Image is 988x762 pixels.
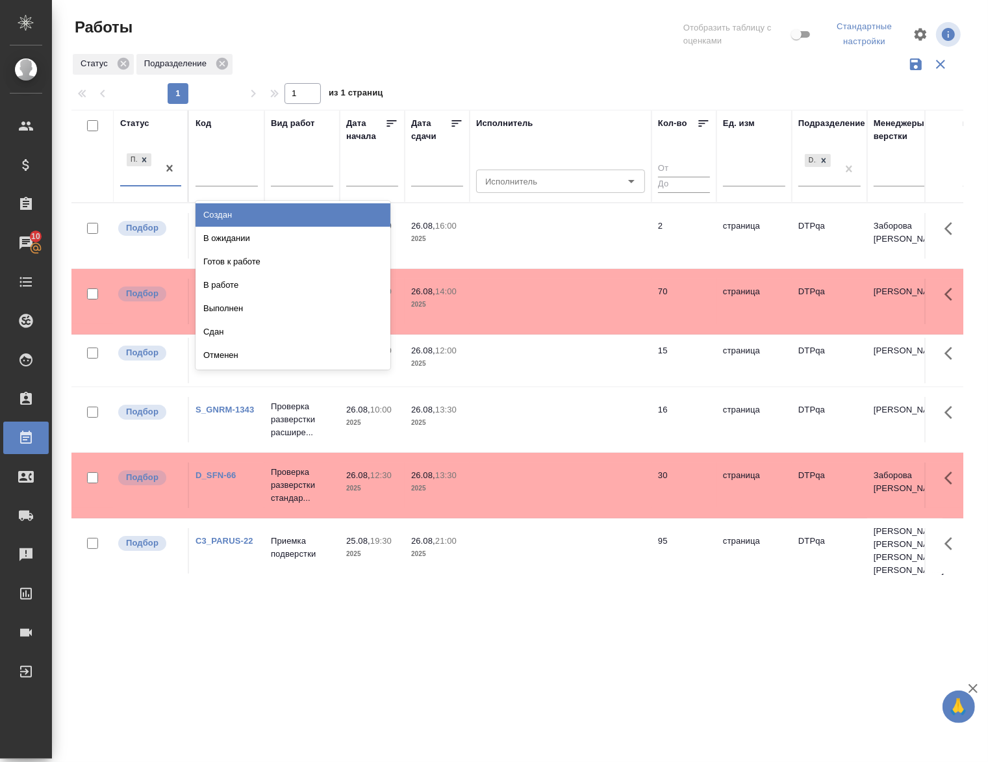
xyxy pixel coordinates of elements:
[874,525,936,577] p: [PERSON_NAME] [PERSON_NAME], [PERSON_NAME] [PERSON_NAME]
[117,285,181,303] div: Можно подбирать исполнителей
[792,213,867,259] td: DTPqa
[411,117,450,143] div: Дата сдачи
[937,279,968,310] button: Здесь прячутся важные кнопки
[683,21,789,47] span: Отобразить таблицу с оценками
[411,482,463,495] p: 2025
[874,117,936,143] div: Менеджеры верстки
[652,463,716,508] td: 30
[652,397,716,442] td: 16
[127,153,137,167] div: Подбор
[658,117,687,130] div: Кол-во
[716,213,792,259] td: страница
[117,403,181,421] div: Можно подбирать исполнителей
[411,548,463,561] p: 2025
[271,466,333,505] p: Проверка разверстки стандар...
[271,117,315,130] div: Вид работ
[937,338,968,369] button: Здесь прячутся важные кнопки
[144,57,211,70] p: Подразделение
[346,117,385,143] div: Дата начала
[435,470,457,480] p: 13:30
[117,535,181,552] div: Можно подбирать исполнителей
[792,397,867,442] td: DTPqa
[329,85,383,104] span: из 1 страниц
[117,220,181,237] div: Можно подбирать исполнителей
[792,528,867,574] td: DTPqa
[196,344,390,367] div: Отменен
[126,287,158,300] p: Подбор
[411,346,435,355] p: 26.08,
[652,338,716,383] td: 15
[824,17,905,52] div: split button
[904,52,928,77] button: Сохранить фильтры
[196,273,390,297] div: В работе
[435,346,457,355] p: 12:00
[370,536,392,546] p: 19:30
[937,463,968,494] button: Здесь прячутся важные кнопки
[126,222,158,235] p: Подбор
[805,154,817,168] div: DTPqa
[81,57,112,70] p: Статус
[71,17,133,38] span: Работы
[136,54,233,75] div: Подразделение
[658,161,710,177] input: От
[126,346,158,359] p: Подбор
[196,320,390,344] div: Сдан
[411,470,435,480] p: 26.08,
[435,286,457,296] p: 14:00
[804,153,832,169] div: DTPqa
[411,298,463,311] p: 2025
[117,469,181,487] div: Можно подбирать исполнителей
[622,172,640,190] button: Open
[370,470,392,480] p: 12:30
[346,548,398,561] p: 2025
[411,536,435,546] p: 26.08,
[126,471,158,484] p: Подбор
[271,535,333,561] p: Приемка подверстки
[716,338,792,383] td: страница
[723,117,755,130] div: Ед. изм
[716,463,792,508] td: страница
[936,22,963,47] span: Посмотреть информацию
[346,482,398,495] p: 2025
[411,357,463,370] p: 2025
[948,693,970,720] span: 🙏
[435,221,457,231] p: 16:00
[126,537,158,550] p: Подбор
[196,250,390,273] div: Готов к работе
[937,528,968,559] button: Здесь прячутся важные кнопки
[928,52,953,77] button: Сбросить фильтры
[411,405,435,414] p: 26.08,
[874,344,936,357] p: [PERSON_NAME]
[476,117,533,130] div: Исполнитель
[874,285,936,298] p: [PERSON_NAME]
[196,117,211,130] div: Код
[658,177,710,193] input: До
[126,405,158,418] p: Подбор
[3,227,49,259] a: 10
[435,405,457,414] p: 13:30
[652,279,716,324] td: 70
[346,405,370,414] p: 26.08,
[652,528,716,574] td: 95
[346,416,398,429] p: 2025
[792,338,867,383] td: DTPqa
[792,463,867,508] td: DTPqa
[196,227,390,250] div: В ожидании
[411,233,463,246] p: 2025
[792,279,867,324] td: DTPqa
[435,536,457,546] p: 21:00
[652,213,716,259] td: 2
[346,536,370,546] p: 25.08,
[937,213,968,244] button: Здесь прячутся важные кнопки
[196,405,254,414] a: S_GNRM-1343
[117,344,181,362] div: Можно подбирать исполнителей
[937,397,968,428] button: Здесь прячутся важные кнопки
[346,470,370,480] p: 26.08,
[716,528,792,574] td: страница
[196,536,253,546] a: C3_PARUS-22
[798,117,865,130] div: Подразделение
[411,286,435,296] p: 26.08,
[370,405,392,414] p: 10:00
[874,220,936,246] p: Заборова [PERSON_NAME]
[73,54,134,75] div: Статус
